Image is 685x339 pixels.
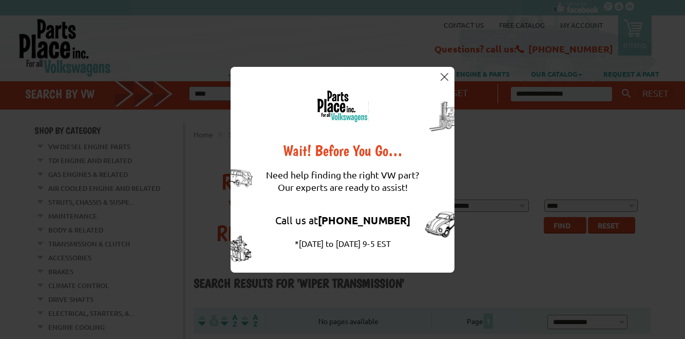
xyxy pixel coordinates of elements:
[266,143,419,158] div: Wait! Before You Go…
[266,158,419,204] div: Need help finding the right VW part? Our experts are ready to assist!
[316,90,369,122] img: logo
[275,213,410,226] a: Call us at[PHONE_NUMBER]
[266,237,419,249] div: *[DATE] to [DATE] 9-5 EST
[318,213,410,227] strong: [PHONE_NUMBER]
[441,73,448,81] img: close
